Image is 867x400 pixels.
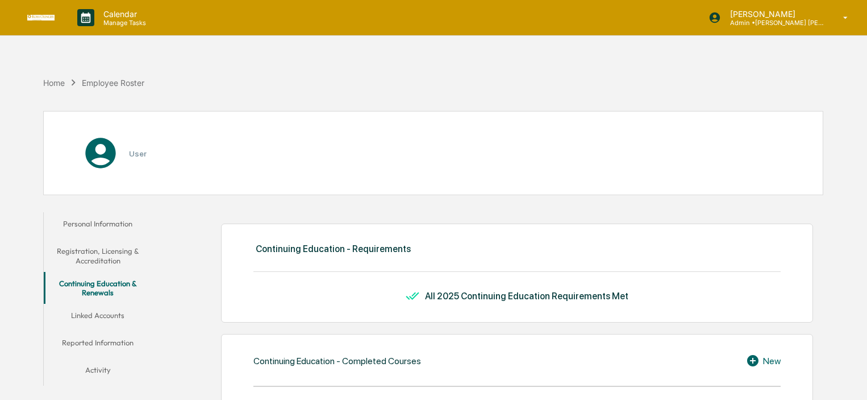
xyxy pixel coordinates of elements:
[82,78,144,88] div: Employee Roster
[721,9,827,19] p: [PERSON_NAME]
[44,240,152,272] button: Registration, Licensing & Accreditation
[721,19,827,27] p: Admin • [PERSON_NAME] [PERSON_NAME] Consulting, LLC
[256,244,411,254] div: Continuing Education - Requirements
[27,15,55,20] img: logo
[129,149,147,158] h3: User
[44,212,152,240] button: Personal Information
[44,212,152,386] div: secondary tabs example
[94,19,152,27] p: Manage Tasks
[44,272,152,304] button: Continuing Education & Renewals
[94,9,152,19] p: Calendar
[44,358,152,386] button: Activity
[44,304,152,331] button: Linked Accounts
[44,331,152,358] button: Reported Information
[746,354,781,368] div: New
[253,356,421,366] div: Continuing Education - Completed Courses
[43,78,65,88] div: Home
[425,291,628,302] div: All 2025 Continuing Education Requirements Met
